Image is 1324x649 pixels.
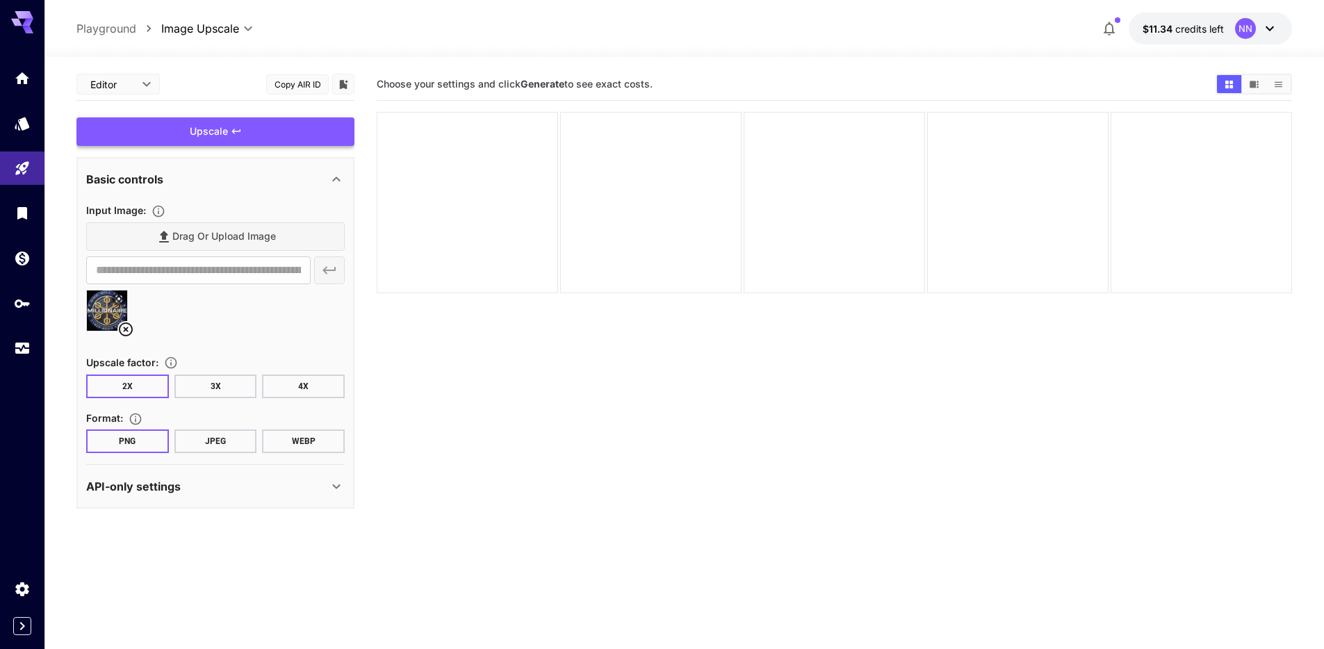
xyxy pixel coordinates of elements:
button: $11.33611NN [1129,13,1292,44]
div: Playground [14,160,31,177]
button: WEBP [262,429,345,453]
div: Wallet [14,249,31,267]
div: NN [1235,18,1256,39]
button: 2X [86,375,169,398]
span: Input Image : [86,204,146,216]
span: Image Upscale [161,20,239,37]
div: Settings [14,580,31,598]
button: 4X [262,375,345,398]
button: Choose the file format for the output image. [123,412,148,426]
nav: breadcrumb [76,20,161,37]
span: Upscale [190,123,228,140]
span: Format : [86,412,123,424]
p: API-only settings [86,478,181,495]
span: Editor [90,77,133,92]
div: Show media in grid viewShow media in video viewShow media in list view [1216,74,1292,95]
button: Show media in grid view [1217,75,1241,93]
span: $11.34 [1143,23,1175,35]
div: API-only settings [86,470,345,503]
a: Playground [76,20,136,37]
div: Usage [14,340,31,357]
span: Choose your settings and click to see exact costs. [377,78,653,90]
button: Expand sidebar [13,617,31,635]
div: $11.33611 [1143,22,1224,36]
div: Home [14,69,31,87]
div: Models [14,115,31,132]
p: Basic controls [86,171,163,188]
button: Choose the level of upscaling to be performed on the image. [158,356,183,370]
button: Show media in list view [1266,75,1291,93]
button: Copy AIR ID [266,74,329,95]
div: API Keys [14,295,31,312]
button: Add to library [337,76,350,92]
button: 3X [174,375,257,398]
button: Upscale [76,117,354,146]
div: Library [14,204,31,222]
button: PNG [86,429,169,453]
div: Basic controls [86,163,345,196]
b: Generate [521,78,564,90]
button: Specifies the input image to be processed. [146,204,171,218]
button: Show media in video view [1242,75,1266,93]
button: JPEG [174,429,257,453]
span: credits left [1175,23,1224,35]
span: Upscale factor : [86,356,158,368]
